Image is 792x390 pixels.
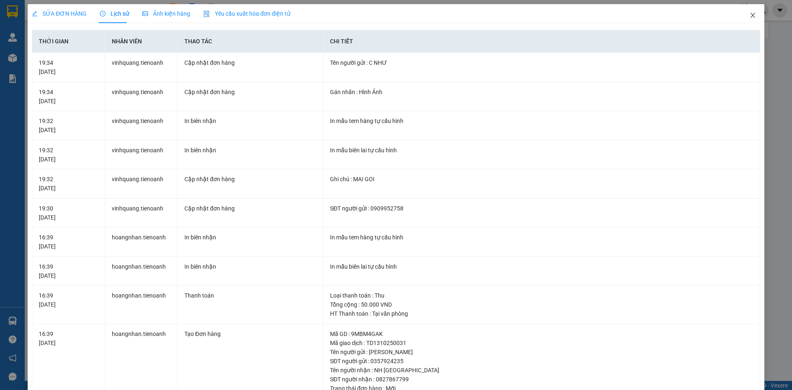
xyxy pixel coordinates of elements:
[184,329,316,338] div: Tạo Đơn hàng
[105,169,178,199] td: vinhquang.tienoanh
[330,204,753,213] div: SĐT người gửi : 0909952758
[39,58,98,76] div: 19:34 [DATE]
[184,291,316,300] div: Thanh toán
[330,347,753,357] div: Tên người gửi : [PERSON_NAME]
[330,329,753,338] div: Mã GD : 9MBM4GAK
[105,199,178,228] td: vinhquang.tienoanh
[330,309,753,318] div: HT Thanh toán : Tại văn phòng
[32,30,105,53] th: Thời gian
[330,175,753,184] div: Ghi chú : MAI GOI
[203,10,290,17] span: Yêu cầu xuất hóa đơn điện tử
[330,146,753,155] div: In mẫu biên lai tự cấu hình
[330,338,753,347] div: Mã giao dịch : TD1310250031
[105,286,178,324] td: hoangnhan.tienoanh
[330,300,753,309] div: Tổng cộng : 50.000 VND
[39,262,98,280] div: 16:39 [DATE]
[32,11,38,17] span: edit
[184,58,316,67] div: Cập nhật đơn hàng
[750,12,756,19] span: close
[39,87,98,106] div: 19:34 [DATE]
[184,262,316,271] div: In biên nhận
[39,329,98,347] div: 16:39 [DATE]
[39,291,98,309] div: 16:39 [DATE]
[330,357,753,366] div: SĐT người gửi : 0357924235
[184,116,316,125] div: In biên nhận
[105,111,178,140] td: vinhquang.tienoanh
[105,227,178,257] td: hoangnhan.tienoanh
[100,11,106,17] span: clock-circle
[184,87,316,97] div: Cập nhật đơn hàng
[105,30,178,53] th: Nhân viên
[32,10,87,17] span: SỬA ĐƠN HÀNG
[330,291,753,300] div: Loại thanh toán : Thu
[330,262,753,271] div: In mẫu biên lai tự cấu hình
[39,233,98,251] div: 16:39 [DATE]
[105,257,178,286] td: hoangnhan.tienoanh
[184,175,316,184] div: Cập nhật đơn hàng
[330,58,753,67] div: Tên người gửi : C NHƯ
[184,146,316,155] div: In biên nhận
[39,146,98,164] div: 19:32 [DATE]
[330,366,753,375] div: Tên người nhận : NH [GEOGRAPHIC_DATA]
[184,204,316,213] div: Cập nhật đơn hàng
[741,4,764,27] button: Close
[203,11,210,17] img: icon
[39,175,98,193] div: 19:32 [DATE]
[105,53,178,82] td: vinhquang.tienoanh
[178,30,323,53] th: Thao tác
[100,10,129,17] span: Lịch sử
[39,204,98,222] div: 19:30 [DATE]
[105,140,178,170] td: vinhquang.tienoanh
[142,11,148,17] span: picture
[330,233,753,242] div: In mẫu tem hàng tự cấu hình
[330,87,753,97] div: Gán nhãn : Hình Ảnh
[105,82,178,111] td: vinhquang.tienoanh
[330,375,753,384] div: SĐT người nhận : 0827867799
[330,116,753,125] div: In mẫu tem hàng tự cấu hình
[39,116,98,135] div: 19:32 [DATE]
[142,10,190,17] span: Ảnh kiện hàng
[323,30,760,53] th: Chi tiết
[184,233,316,242] div: In biên nhận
